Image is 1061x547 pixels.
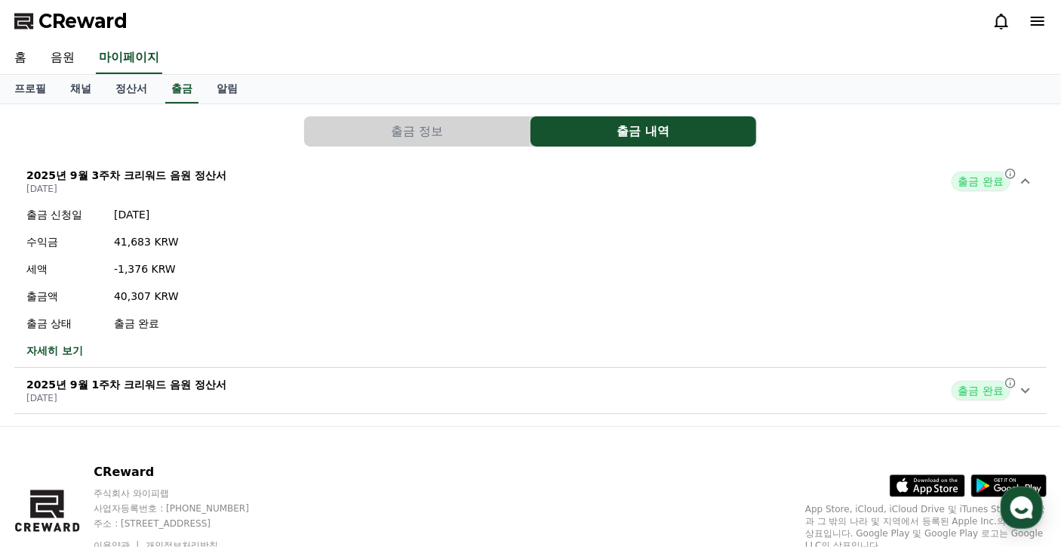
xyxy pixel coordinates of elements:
[94,518,278,530] p: 주소 : [STREET_ADDRESS]
[58,75,103,104] a: 채널
[138,445,156,457] span: 대화
[952,381,1010,400] span: 출금 완료
[2,75,58,104] a: 프로필
[26,183,226,195] p: [DATE]
[14,368,1047,414] button: 2025년 9월 1주차 크리워드 음원 정산서 [DATE] 출금 완료
[114,261,179,277] p: -1,376 KRW
[100,422,195,459] a: 대화
[233,444,251,456] span: 설정
[26,207,102,222] p: 출금 신청일
[14,159,1047,368] button: 2025년 9월 3주차 크리워드 음원 정산서 [DATE] 출금 완료 출금 신청일 [DATE] 수익금 41,683 KRW 세액 -1,376 KRW 출금액 40,307 KRW 출...
[304,116,530,147] button: 출금 정보
[26,168,226,183] p: 2025년 9월 3주차 크리워드 음원 정산서
[165,75,198,104] a: 출금
[26,377,226,392] p: 2025년 9월 1주차 크리워드 음원 정산서
[103,75,159,104] a: 정산서
[114,234,179,249] p: 41,683 KRW
[26,392,226,404] p: [DATE]
[96,42,162,74] a: 마이페이지
[114,289,179,304] p: 40,307 KRW
[205,75,250,104] a: 알림
[114,207,179,222] p: [DATE]
[114,316,179,331] p: 출금 완료
[26,316,102,331] p: 출금 상태
[38,9,128,33] span: CReward
[304,116,530,147] a: 출금 정보
[530,116,756,147] button: 출금 내역
[94,487,278,499] p: 주식회사 와이피랩
[14,9,128,33] a: CReward
[38,42,87,74] a: 음원
[952,172,1010,191] span: 출금 완료
[94,463,278,481] p: CReward
[26,343,179,358] a: 자세히 보기
[94,502,278,515] p: 사업자등록번호 : [PHONE_NUMBER]
[26,234,102,249] p: 수익금
[5,422,100,459] a: 홈
[530,116,757,147] a: 출금 내역
[48,444,57,456] span: 홈
[26,289,102,304] p: 출금액
[195,422,290,459] a: 설정
[26,261,102,277] p: 세액
[2,42,38,74] a: 홈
